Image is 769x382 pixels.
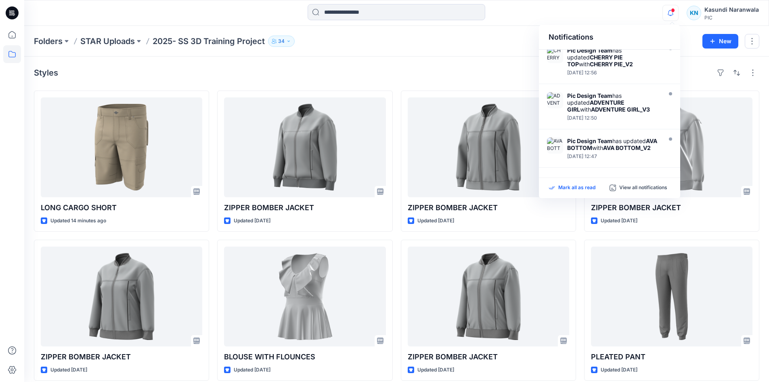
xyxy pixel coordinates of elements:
p: Updated [DATE] [417,217,454,225]
strong: CHERRY PIE TOP [567,54,623,68]
strong: Pic Design Team [567,137,612,144]
h4: Styles [34,68,58,78]
p: 2025- SS 3D Training Project [153,36,265,47]
p: Mark all as read [558,184,595,192]
div: Kasundi Naranwala [704,5,759,15]
a: PLEATED PANT [591,247,752,346]
a: LONG CARGO SHORT [41,97,202,197]
div: has updated with [567,47,660,68]
a: ZIPPER BOMBER JACKET [224,97,386,197]
div: has updated with [567,137,660,151]
p: PLEATED PANT [591,351,752,363]
p: ZIPPER BOMBER JACKET [224,202,386,213]
div: Tuesday, August 05, 2025 12:47 [567,154,660,159]
a: ZIPPER BOMBER JACKET [41,247,202,346]
div: Tuesday, August 05, 2025 12:50 [567,115,660,121]
p: ZIPPER BOMBER JACKET [408,351,569,363]
a: BLOUSE WITH FLOUNCES [224,247,386,346]
p: Updated [DATE] [50,366,87,374]
p: Updated [DATE] [601,366,637,374]
p: ZIPPER BOMBER JACKET [591,202,752,213]
p: View all notifications [619,184,667,192]
p: Updated [DATE] [601,217,637,225]
a: Folders [34,36,63,47]
strong: Pic Design Team [567,92,612,99]
strong: ADVENTURE GIRL_V3 [591,106,650,113]
img: AVA BOTTOM_V2 [547,137,563,154]
p: 34 [278,37,285,46]
strong: Pic Design Team [567,47,612,54]
strong: CHERRY PIE_V2 [590,61,633,68]
p: ZIPPER BOMBER JACKET [408,202,569,213]
p: ZIPPER BOMBER JACKET [41,351,202,363]
p: Updated 14 minutes ago [50,217,106,225]
a: ZIPPER BOMBER JACKET [408,97,569,197]
a: ZIPPER BOMBER JACKET [408,247,569,346]
p: Updated [DATE] [234,217,270,225]
strong: AVA BOTTOM_V2 [603,144,651,151]
img: ADVENTURE GIRL_V3 [547,92,563,108]
button: New [702,34,738,49]
p: Updated [DATE] [234,366,270,374]
p: Updated [DATE] [417,366,454,374]
div: KN [687,6,701,20]
strong: AVA BOTTOM [567,137,657,151]
div: Tuesday, August 05, 2025 12:56 [567,70,660,76]
a: STAR Uploads [80,36,135,47]
img: CHERRY PIE_V2 [547,47,563,63]
div: PIC [704,15,759,21]
p: BLOUSE WITH FLOUNCES [224,351,386,363]
p: LONG CARGO SHORT [41,202,202,213]
div: Notifications [539,25,680,50]
div: has updated with [567,92,660,113]
strong: ADVENTURE GIRL [567,99,624,113]
button: 34 [268,36,295,47]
